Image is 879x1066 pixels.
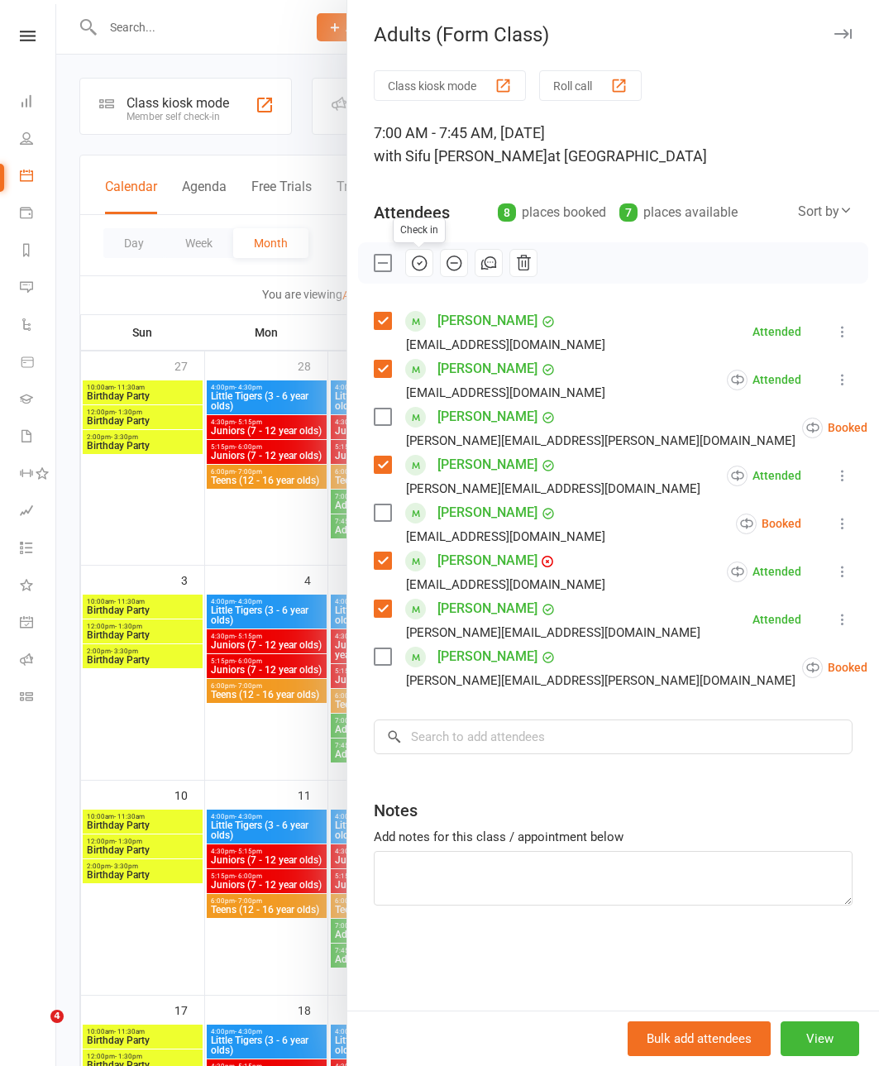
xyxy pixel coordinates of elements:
[437,500,537,526] a: [PERSON_NAME]
[406,622,700,643] div: [PERSON_NAME][EMAIL_ADDRESS][DOMAIN_NAME]
[406,478,700,500] div: [PERSON_NAME][EMAIL_ADDRESS][DOMAIN_NAME]
[802,418,867,438] div: Booked
[374,70,526,101] button: Class kiosk mode
[406,670,795,691] div: [PERSON_NAME][EMAIL_ADDRESS][PERSON_NAME][DOMAIN_NAME]
[727,370,801,390] div: Attended
[781,1021,859,1056] button: View
[406,430,795,452] div: [PERSON_NAME][EMAIL_ADDRESS][PERSON_NAME][DOMAIN_NAME]
[20,605,57,643] a: General attendance kiosk mode
[374,122,853,168] div: 7:00 AM - 7:45 AM, [DATE]
[802,657,867,678] div: Booked
[374,147,547,165] span: with Sifu [PERSON_NAME]
[374,719,853,754] input: Search to add attendees
[498,201,606,224] div: places booked
[752,326,801,337] div: Attended
[20,233,57,270] a: Reports
[437,308,537,334] a: [PERSON_NAME]
[20,122,57,159] a: People
[20,568,57,605] a: What's New
[437,643,537,670] a: [PERSON_NAME]
[539,70,642,101] button: Roll call
[20,643,57,680] a: Roll call kiosk mode
[347,23,879,46] div: Adults (Form Class)
[20,84,57,122] a: Dashboard
[20,159,57,196] a: Calendar
[406,526,605,547] div: [EMAIL_ADDRESS][DOMAIN_NAME]
[547,147,707,165] span: at [GEOGRAPHIC_DATA]
[736,514,801,534] div: Booked
[20,494,57,531] a: Assessments
[752,614,801,625] div: Attended
[17,1010,56,1049] iframe: Intercom live chat
[619,203,638,222] div: 7
[727,562,801,582] div: Attended
[20,345,57,382] a: Product Sales
[437,547,537,574] a: [PERSON_NAME]
[628,1021,771,1056] button: Bulk add attendees
[20,680,57,717] a: Class kiosk mode
[437,595,537,622] a: [PERSON_NAME]
[437,356,537,382] a: [PERSON_NAME]
[406,334,605,356] div: [EMAIL_ADDRESS][DOMAIN_NAME]
[374,799,418,822] div: Notes
[406,382,605,404] div: [EMAIL_ADDRESS][DOMAIN_NAME]
[619,201,738,224] div: places available
[374,201,450,224] div: Attendees
[727,466,801,486] div: Attended
[374,827,853,847] div: Add notes for this class / appointment below
[498,203,516,222] div: 8
[798,201,853,222] div: Sort by
[393,218,446,243] div: Check in
[437,404,537,430] a: [PERSON_NAME]
[20,196,57,233] a: Payments
[437,452,537,478] a: [PERSON_NAME]
[406,574,605,595] div: [EMAIL_ADDRESS][DOMAIN_NAME]
[50,1010,64,1023] span: 4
